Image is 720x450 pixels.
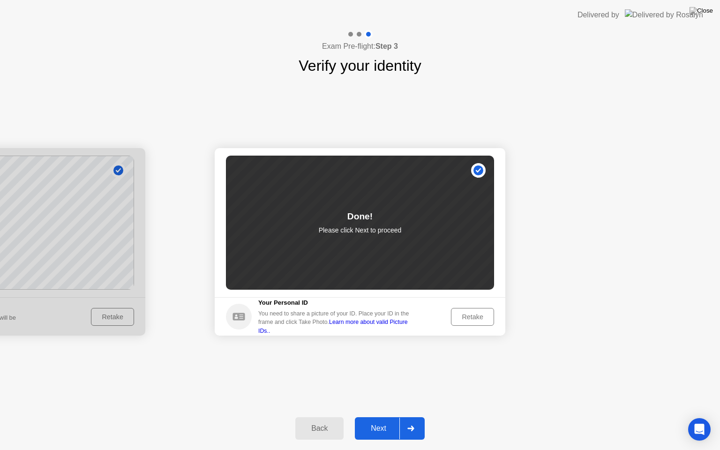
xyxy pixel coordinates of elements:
[355,417,425,440] button: Next
[322,41,398,52] h4: Exam Pre-flight:
[298,424,341,433] div: Back
[690,7,713,15] img: Close
[688,418,711,441] div: Open Intercom Messenger
[258,298,416,307] h5: Your Personal ID
[347,210,373,224] div: Done!
[299,54,421,77] h1: Verify your identity
[454,313,491,321] div: Retake
[577,9,619,21] div: Delivered by
[375,42,398,50] b: Step 3
[358,424,399,433] div: Next
[258,319,408,334] a: Learn more about valid Picture IDs..
[319,225,402,235] p: Please click Next to proceed
[258,309,416,335] div: You need to share a picture of your ID. Place your ID in the frame and click Take Photo.
[295,417,344,440] button: Back
[625,9,703,20] img: Delivered by Rosalyn
[451,308,494,326] button: Retake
